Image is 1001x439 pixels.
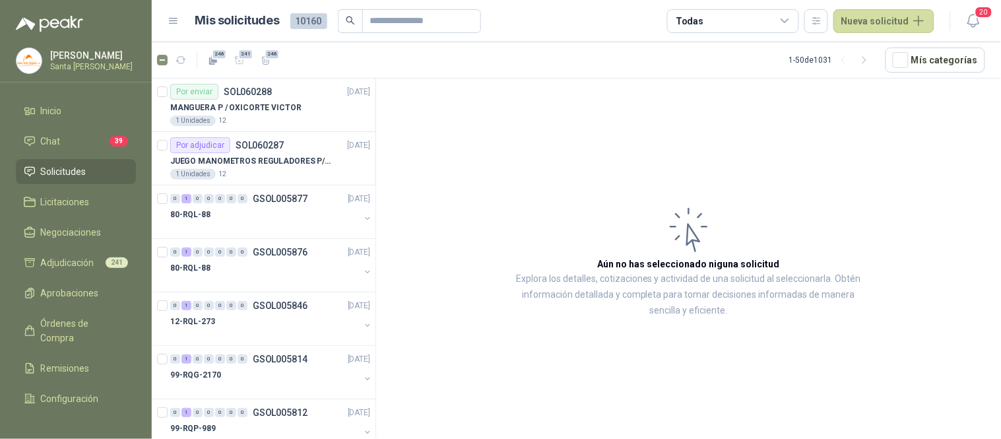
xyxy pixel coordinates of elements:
[16,386,136,411] a: Configuración
[170,298,373,340] a: 0 1 0 0 0 0 0 GSOL005846[DATE] 12-RQL-273
[181,301,191,310] div: 1
[41,255,94,270] span: Adjudicación
[238,408,247,417] div: 0
[16,16,83,32] img: Logo peakr
[204,301,214,310] div: 0
[193,408,203,417] div: 0
[253,301,307,310] p: GSOL005846
[226,248,236,257] div: 0
[16,129,136,154] a: Chat39
[238,355,247,364] div: 0
[204,408,214,417] div: 0
[215,248,225,257] div: 0
[16,189,136,215] a: Licitaciones
[204,194,214,203] div: 0
[16,281,136,306] a: Aprobaciones
[41,164,86,179] span: Solicitudes
[238,194,247,203] div: 0
[41,286,99,300] span: Aprobaciones
[238,301,247,310] div: 0
[170,155,335,168] p: JUEGO MANOMETROS REGULADORES P/OXIGENO
[181,248,191,257] div: 1
[193,301,203,310] div: 0
[226,301,236,310] div: 0
[348,193,370,205] p: [DATE]
[204,355,214,364] div: 0
[50,63,133,71] p: Santa [PERSON_NAME]
[106,257,128,268] span: 241
[226,408,236,417] div: 0
[833,9,934,33] button: Nueva solicitud
[226,355,236,364] div: 0
[16,98,136,123] a: Inicio
[348,139,370,152] p: [DATE]
[215,194,225,203] div: 0
[238,49,253,59] span: 241
[238,248,247,257] div: 0
[229,50,250,71] button: 241
[886,48,985,73] button: Mís categorías
[181,408,191,417] div: 1
[181,194,191,203] div: 1
[170,137,230,153] div: Por adjudicar
[253,194,307,203] p: GSOL005877
[170,301,180,310] div: 0
[50,51,133,60] p: [PERSON_NAME]
[264,49,280,59] span: 246
[195,11,280,30] h1: Mis solicitudes
[215,301,225,310] div: 0
[16,311,136,351] a: Órdenes de Compra
[170,191,373,233] a: 0 1 0 0 0 0 0 GSOL005877[DATE] 80-RQL-88
[41,391,99,406] span: Configuración
[41,134,61,149] span: Chat
[218,169,226,180] p: 12
[41,316,123,345] span: Órdenes de Compra
[170,169,216,180] div: 1 Unidades
[170,408,180,417] div: 0
[41,225,102,240] span: Negociaciones
[193,194,203,203] div: 0
[16,48,42,73] img: Company Logo
[975,6,993,18] span: 20
[16,220,136,245] a: Negociaciones
[41,361,90,376] span: Remisiones
[346,16,355,25] span: search
[152,79,375,132] a: Por enviarSOL060288[DATE] MANGUERA P / OXICORTE VICTOR1 Unidades12
[170,116,216,126] div: 1 Unidades
[16,159,136,184] a: Solicitudes
[218,116,226,126] p: 12
[170,248,180,257] div: 0
[170,84,218,100] div: Por enviar
[253,408,307,417] p: GSOL005812
[170,194,180,203] div: 0
[348,246,370,259] p: [DATE]
[16,250,136,275] a: Adjudicación241
[152,132,375,186] a: Por adjudicarSOL060287[DATE] JUEGO MANOMETROS REGULADORES P/OXIGENO1 Unidades12
[193,248,203,257] div: 0
[170,209,210,221] p: 80-RQL-88
[170,244,373,287] a: 0 1 0 0 0 0 0 GSOL005876[DATE] 80-RQL-88
[789,50,875,71] div: 1 - 50 de 1031
[110,136,128,147] span: 39
[676,14,703,28] div: Todas
[348,407,370,419] p: [DATE]
[236,141,284,150] p: SOL060287
[170,316,215,328] p: 12-RQL-273
[348,300,370,312] p: [DATE]
[170,351,373,393] a: 0 1 0 0 0 0 0 GSOL005814[DATE] 99-RQG-2170
[211,49,227,59] span: 246
[348,86,370,98] p: [DATE]
[170,369,221,382] p: 99-RQG-2170
[204,248,214,257] div: 0
[170,422,216,435] p: 99-RQP-989
[170,262,210,275] p: 80-RQL-88
[508,271,869,319] p: Explora los detalles, cotizaciones y actividad de una solicitud al seleccionarla. Obtén informaci...
[170,355,180,364] div: 0
[193,355,203,364] div: 0
[170,102,302,114] p: MANGUERA P / OXICORTE VICTOR
[961,9,985,33] button: 20
[41,104,62,118] span: Inicio
[215,355,225,364] div: 0
[226,194,236,203] div: 0
[203,50,224,71] button: 246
